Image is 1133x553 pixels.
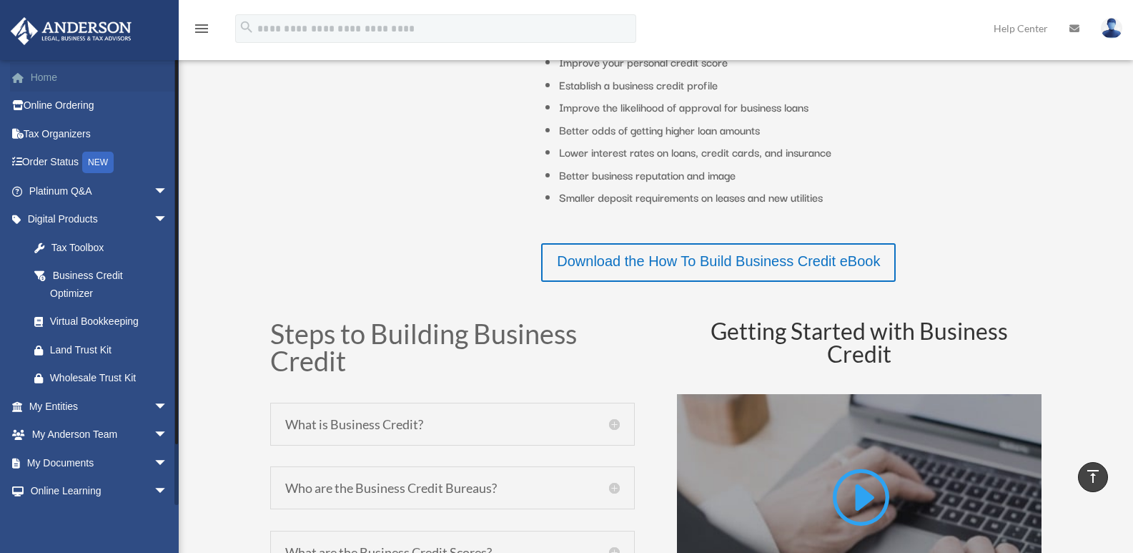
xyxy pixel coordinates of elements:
[10,92,189,120] a: Online Ordering
[270,320,635,381] h1: Steps to Building Business Credit
[20,233,189,262] a: Tax Toolbox
[285,481,620,494] h5: Who are the Business Credit Bureaus?
[154,205,182,235] span: arrow_drop_down
[50,267,164,302] div: Business Credit Optimizer
[20,262,182,308] a: Business Credit Optimizer
[82,152,114,173] div: NEW
[559,186,1042,209] li: Smaller deposit requirements on leases and new utilities
[711,317,1008,368] span: Getting Started with Business Credit
[20,336,189,364] a: Land Trust Kit
[6,17,136,45] img: Anderson Advisors Platinum Portal
[10,119,189,148] a: Tax Organizers
[10,477,189,506] a: Online Learningarrow_drop_down
[154,392,182,421] span: arrow_drop_down
[285,418,620,431] h5: What is Business Credit?
[20,308,189,336] a: Virtual Bookkeeping
[239,19,254,35] i: search
[193,20,210,37] i: menu
[20,364,189,393] a: Wholesale Trust Kit
[559,96,1042,119] li: Improve the likelihood of approval for business loans
[10,421,189,449] a: My Anderson Teamarrow_drop_down
[10,392,189,421] a: My Entitiesarrow_drop_down
[1101,18,1122,39] img: User Pic
[50,239,172,257] div: Tax Toolbox
[154,449,182,478] span: arrow_drop_down
[559,74,1042,97] li: Establish a business credit profile
[559,164,1042,187] li: Better business reputation and image
[541,243,896,282] a: Download the How To Build Business Credit eBook
[10,63,189,92] a: Home
[559,119,1042,142] li: Better odds of getting higher loan amounts
[154,477,182,506] span: arrow_drop_down
[559,51,1042,74] li: Improve your personal credit score
[193,25,210,37] a: menu
[10,177,189,205] a: Platinum Q&Aarrow_drop_down
[10,148,189,177] a: Order StatusNEW
[154,177,182,206] span: arrow_drop_down
[154,421,182,450] span: arrow_drop_down
[1078,462,1108,492] a: vertical_align_top
[559,141,1042,164] li: Lower interest rates on loans, credit cards, and insurance
[10,205,189,234] a: Digital Productsarrow_drop_down
[50,341,172,359] div: Land Trust Kit
[1084,468,1102,485] i: vertical_align_top
[50,313,172,331] div: Virtual Bookkeeping
[10,449,189,477] a: My Documentsarrow_drop_down
[50,369,172,387] div: Wholesale Trust Kit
